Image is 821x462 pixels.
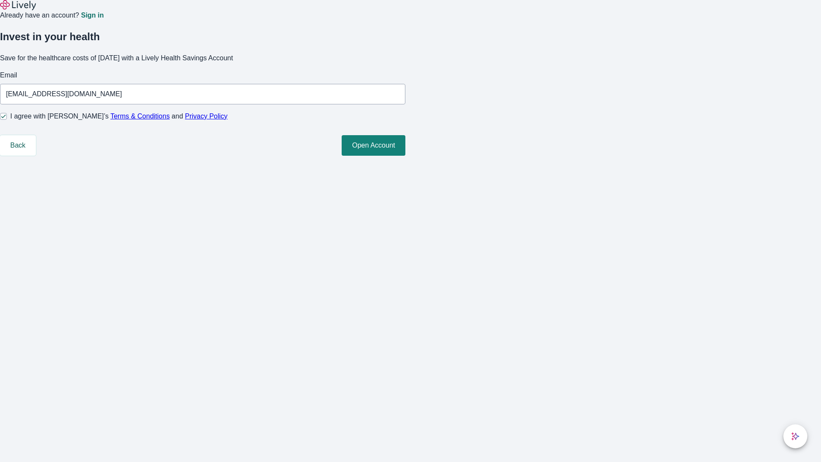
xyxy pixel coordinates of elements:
a: Sign in [81,12,103,19]
a: Terms & Conditions [110,113,170,120]
a: Privacy Policy [185,113,228,120]
button: chat [783,424,807,448]
button: Open Account [342,135,405,156]
svg: Lively AI Assistant [791,432,800,441]
span: I agree with [PERSON_NAME]’s and [10,111,227,121]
